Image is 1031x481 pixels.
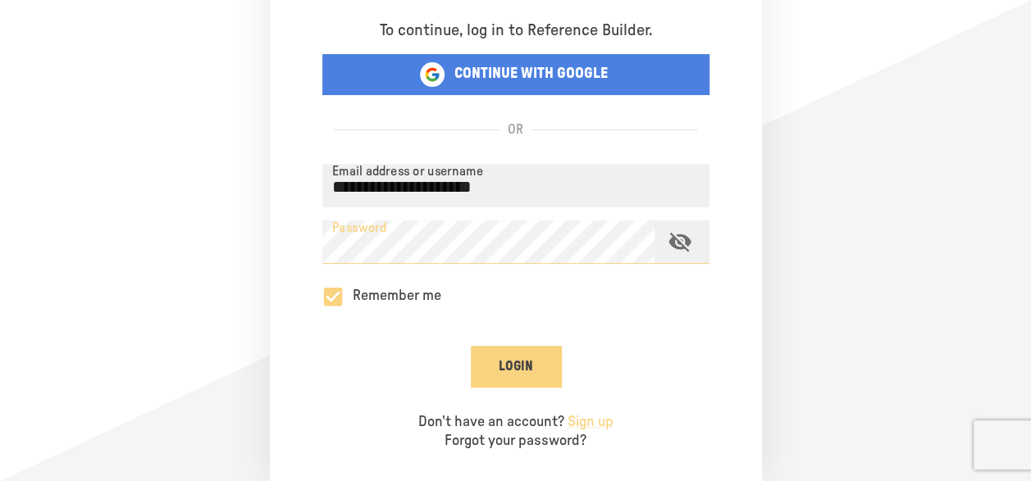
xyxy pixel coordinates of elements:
a: Sign up [568,415,614,429]
p: CONTINUE WITH GOOGLE [454,65,608,84]
label: Email address or username [332,162,483,181]
p: Don't have an account? [418,413,614,432]
p: To continue, log in to Reference Builder. [380,20,652,41]
p: OR [508,121,523,138]
button: CONTINUE WITH GOOGLE [322,54,709,95]
button: Login [471,346,561,387]
a: Forgot your password? [445,433,586,448]
p: Remember me [353,287,441,306]
button: toggle password visibility [661,223,700,261]
label: Password [332,219,386,238]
